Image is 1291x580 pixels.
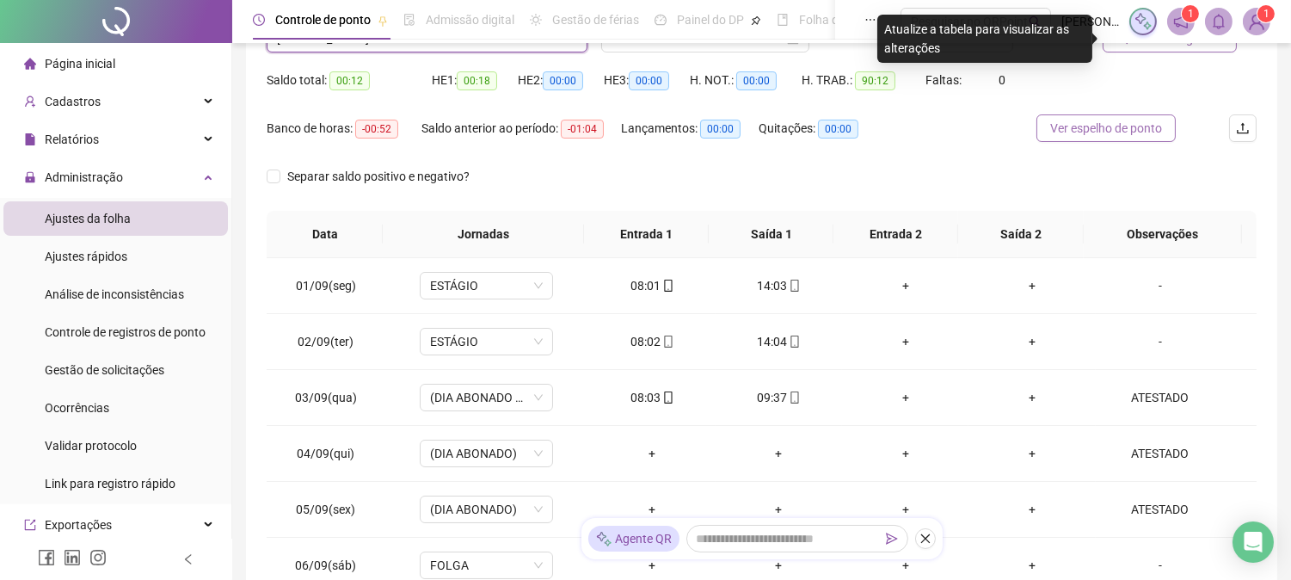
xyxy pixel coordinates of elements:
[677,13,744,27] span: Painel do DP
[38,549,55,566] span: facebook
[595,530,612,548] img: sparkle-icon.fc2bf0ac1784a2077858766a79e2daf3.svg
[621,119,759,139] div: Lançamentos:
[267,119,421,139] div: Banco de horas:
[629,71,669,90] span: 00:00
[584,211,709,258] th: Entrada 1
[24,58,36,70] span: home
[925,73,964,87] span: Faltas:
[430,273,543,299] span: ESTÁGIO
[1244,9,1269,34] img: 54111
[45,477,175,491] span: Link para registro rápido
[603,556,702,575] div: +
[604,71,690,90] div: HE 3:
[296,279,356,293] span: 01/09(seg)
[856,500,955,519] div: +
[700,120,741,139] span: 00:00
[552,13,639,27] span: Gestão de férias
[561,120,604,139] span: -01:04
[1097,225,1228,244] span: Observações
[709,211,833,258] th: Saída 1
[818,120,858,139] span: 00:00
[982,388,1081,407] div: +
[982,500,1081,519] div: +
[275,13,371,27] span: Controle de ponto
[430,497,543,522] span: (DIA ABONADO)
[518,71,604,90] div: HE 2:
[24,133,36,145] span: file
[661,392,674,404] span: mobile
[1083,211,1242,258] th: Observações
[430,329,543,355] span: ESTÁGIO
[45,325,206,339] span: Controle de registros de ponto
[1061,12,1119,31] span: [PERSON_NAME]
[982,276,1081,295] div: +
[1236,121,1250,135] span: upload
[1134,12,1153,31] img: sparkle-icon.fc2bf0ac1784a2077858766a79e2daf3.svg
[1182,5,1199,22] sup: 1
[855,71,895,90] span: 90:12
[1211,14,1226,29] span: bell
[296,503,355,516] span: 05/09(sex)
[919,533,931,545] span: close
[45,95,101,108] span: Cadastros
[999,73,1005,87] span: 0
[355,120,398,139] span: -00:52
[297,447,354,460] span: 04/09(qui)
[799,13,909,27] span: Folha de pagamento
[958,211,1083,258] th: Saída 2
[45,518,112,532] span: Exportações
[603,276,702,295] div: 08:01
[403,14,415,26] span: file-done
[777,14,789,26] span: book
[1036,114,1176,142] button: Ver espelho de ponto
[751,15,761,26] span: pushpin
[267,71,432,90] div: Saldo total:
[24,171,36,183] span: lock
[1188,8,1194,20] span: 1
[1110,556,1211,575] div: -
[64,549,81,566] span: linkedin
[982,444,1081,463] div: +
[267,211,383,258] th: Data
[1110,444,1211,463] div: ATESTADO
[45,133,99,146] span: Relatórios
[588,526,679,552] div: Agente QR
[603,332,702,351] div: 08:02
[426,13,514,27] span: Admissão digital
[729,332,828,351] div: 14:04
[280,167,476,186] span: Separar saldo positivo e negativo?
[24,519,36,531] span: export
[530,14,542,26] span: sun
[856,332,955,351] div: +
[430,385,543,410] span: (DIA ABONADO PARCIALMENTE)
[298,335,353,349] span: 02/09(ter)
[982,556,1081,575] div: +
[430,552,543,578] span: FOLGA
[89,549,107,566] span: instagram
[378,15,388,26] span: pushpin
[295,558,356,572] span: 06/09(sáb)
[45,212,131,225] span: Ajustes da folha
[729,444,828,463] div: +
[1050,119,1162,138] span: Ver espelho de ponto
[603,388,702,407] div: 08:03
[253,14,265,26] span: clock-circle
[886,533,898,545] span: send
[1110,276,1211,295] div: -
[1110,388,1211,407] div: ATESTADO
[45,57,115,71] span: Página inicial
[691,32,704,46] span: to
[729,276,828,295] div: 14:03
[329,71,370,90] span: 00:12
[603,500,702,519] div: +
[1263,8,1269,20] span: 1
[383,211,584,258] th: Jornadas
[1110,332,1211,351] div: -
[856,276,955,295] div: +
[295,391,357,404] span: 03/09(qua)
[661,336,674,348] span: mobile
[45,363,164,377] span: Gestão de solicitações
[856,556,955,575] div: +
[432,71,518,90] div: HE 1:
[543,71,583,90] span: 00:00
